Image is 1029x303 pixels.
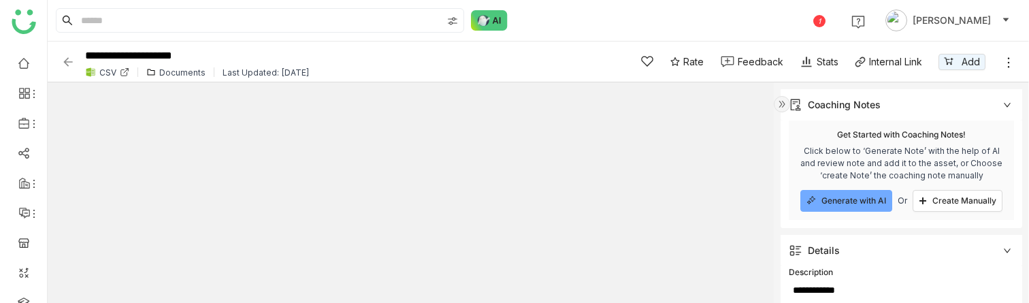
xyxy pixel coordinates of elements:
[938,54,985,70] button: Add
[898,195,907,207] span: Or
[797,145,1006,182] div: Click below to ‘Generate Note’ with the help of AI and review note and add it to the asset, or Ch...
[813,15,826,27] div: 1
[789,266,1014,279] div: Description
[800,55,813,69] img: stats.svg
[223,67,310,78] div: Last Updated: [DATE]
[683,54,704,69] span: Rate
[159,67,206,78] div: Documents
[962,54,980,69] span: Add
[913,190,1002,212] button: Create Manually
[781,89,1022,121] div: Coaching Notes
[821,195,886,206] span: Generate with AI
[851,15,865,29] img: help.svg
[800,190,892,212] button: Generate with AI
[721,56,734,67] img: feedback-1.svg
[85,67,96,78] img: csv.svg
[837,129,966,141] div: Get Started with Coaching Notes!
[913,13,991,28] span: [PERSON_NAME]
[12,10,36,34] img: logo
[447,16,458,27] img: search-type.svg
[61,55,75,69] img: back
[99,67,116,78] div: CSV
[869,54,922,69] div: Internal Link
[471,10,508,31] img: ask-buddy-normal.svg
[885,10,907,31] img: avatar
[932,195,996,206] span: Create Manually
[738,54,783,69] div: Feedback
[808,243,840,258] div: Details
[146,67,156,77] img: folder.svg
[781,235,1022,266] div: Details
[883,10,1013,31] button: [PERSON_NAME]
[800,54,838,69] div: Stats
[808,97,881,112] div: Coaching Notes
